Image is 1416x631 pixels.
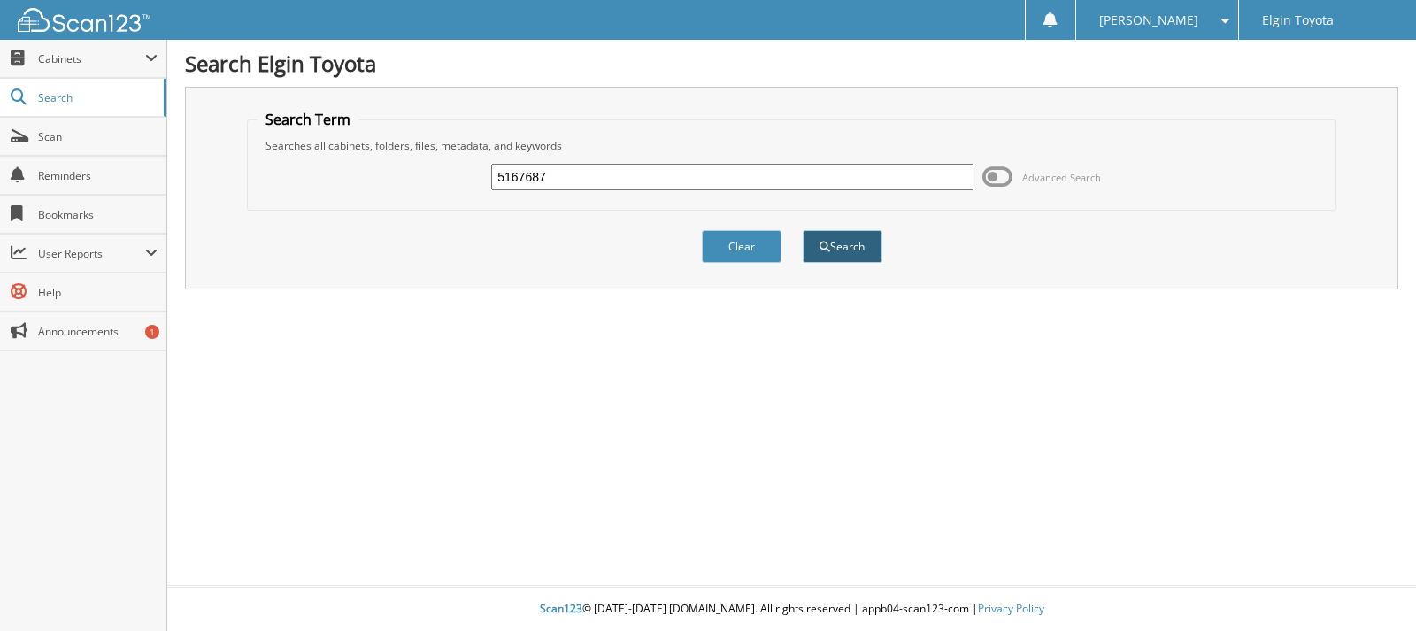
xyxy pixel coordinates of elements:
[38,90,155,105] span: Search
[540,601,582,616] span: Scan123
[702,230,781,263] button: Clear
[257,138,1327,153] div: Searches all cabinets, folders, files, metadata, and keywords
[18,8,150,32] img: scan123-logo-white.svg
[1022,171,1101,184] span: Advanced Search
[38,324,158,339] span: Announcements
[257,110,359,129] legend: Search Term
[38,51,145,66] span: Cabinets
[978,601,1044,616] a: Privacy Policy
[38,129,158,144] span: Scan
[167,588,1416,631] div: © [DATE]-[DATE] [DOMAIN_NAME]. All rights reserved | appb04-scan123-com |
[803,230,882,263] button: Search
[38,246,145,261] span: User Reports
[145,325,159,339] div: 1
[185,49,1398,78] h1: Search Elgin Toyota
[38,168,158,183] span: Reminders
[1262,15,1334,26] span: Elgin Toyota
[38,207,158,222] span: Bookmarks
[38,285,158,300] span: Help
[1099,15,1198,26] span: [PERSON_NAME]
